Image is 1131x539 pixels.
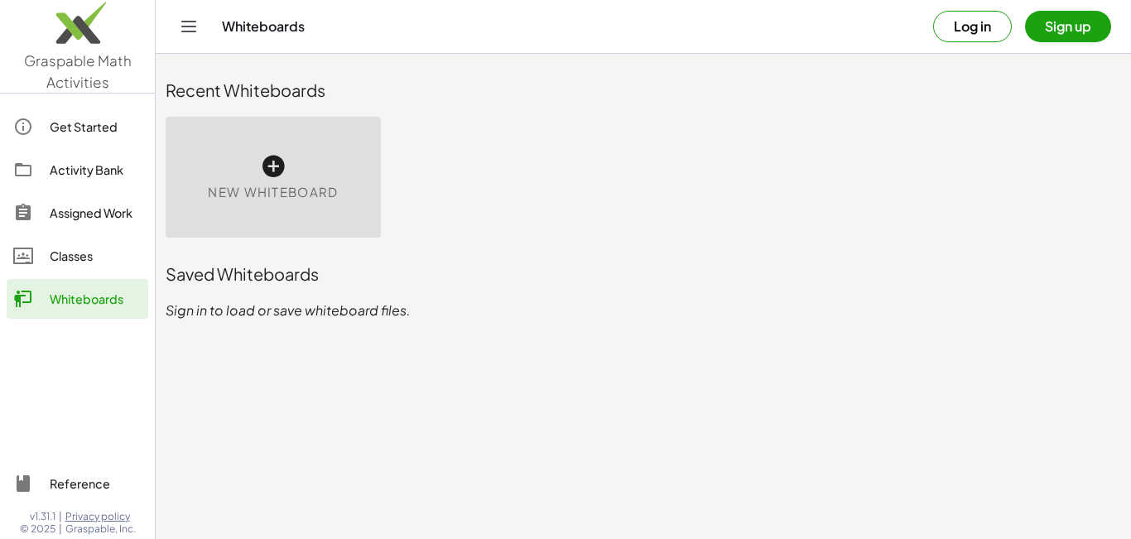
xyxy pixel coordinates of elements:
[50,289,142,309] div: Whiteboards
[166,262,1121,286] div: Saved Whiteboards
[50,246,142,266] div: Classes
[65,510,136,523] a: Privacy policy
[7,279,148,319] a: Whiteboards
[7,193,148,233] a: Assigned Work
[24,51,132,91] span: Graspable Math Activities
[7,236,148,276] a: Classes
[176,13,202,40] button: Toggle navigation
[1025,11,1111,42] button: Sign up
[7,464,148,503] a: Reference
[7,150,148,190] a: Activity Bank
[59,522,62,536] span: |
[50,117,142,137] div: Get Started
[59,510,62,523] span: |
[933,11,1012,42] button: Log in
[50,203,142,223] div: Assigned Work
[50,474,142,493] div: Reference
[208,183,338,202] span: New Whiteboard
[166,301,1121,320] p: Sign in to load or save whiteboard files.
[30,510,55,523] span: v1.31.1
[50,160,142,180] div: Activity Bank
[7,107,148,147] a: Get Started
[166,79,1121,102] div: Recent Whiteboards
[20,522,55,536] span: © 2025
[65,522,136,536] span: Graspable, Inc.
